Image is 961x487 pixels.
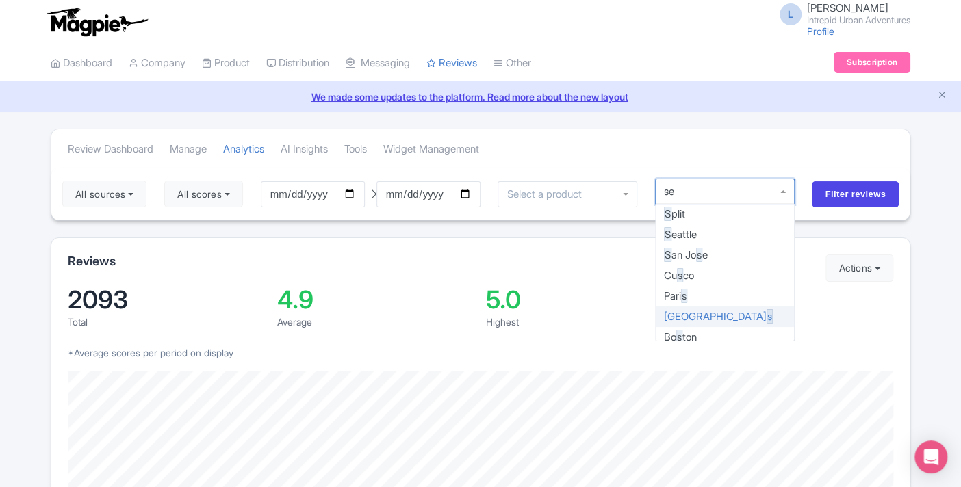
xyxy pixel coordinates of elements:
[277,315,476,329] div: Average
[507,188,589,200] input: Select a product
[656,224,794,245] div: eattle
[486,315,684,329] div: Highest
[656,327,794,347] div: Bo ton
[664,227,671,241] span: S
[68,345,893,360] p: *Average scores per period on display
[656,306,794,327] div: [GEOGRAPHIC_DATA]
[664,185,678,198] input: Select a collection
[677,268,683,282] span: s
[664,248,671,262] span: S
[937,88,947,104] button: Close announcement
[68,287,266,312] div: 2093
[344,131,367,168] a: Tools
[129,44,185,82] a: Company
[807,1,888,14] span: [PERSON_NAME]
[771,3,910,25] a: L [PERSON_NAME] Intrepid Urban Adventures
[281,131,328,168] a: AI Insights
[277,287,476,312] div: 4.9
[383,131,479,168] a: Widget Management
[486,287,684,312] div: 5.0
[664,207,671,221] span: S
[656,265,794,286] div: Cu co
[346,44,410,82] a: Messaging
[266,44,329,82] a: Distribution
[51,44,112,82] a: Dashboard
[68,315,266,329] div: Total
[62,181,146,208] button: All sources
[676,330,682,344] span: s
[656,286,794,306] div: Pari
[223,131,264,168] a: Analytics
[807,25,834,37] a: Profile
[807,16,910,25] small: Intrepid Urban Adventures
[8,90,953,104] a: We made some updates to the platform. Read more about the new layout
[825,254,893,282] button: Actions
[426,44,477,82] a: Reviews
[164,181,243,208] button: All scores
[780,3,802,25] span: L
[202,44,250,82] a: Product
[696,248,702,262] span: s
[914,440,947,473] div: Open Intercom Messenger
[44,7,150,37] img: logo-ab69f6fb50320c5b225c76a69d11143b.png
[767,309,773,324] span: s
[494,44,531,82] a: Other
[812,181,899,207] input: Filter reviews
[834,52,910,73] a: Subscription
[656,204,794,224] div: plit
[681,289,687,303] span: s
[68,131,153,168] a: Review Dashboard
[656,245,794,265] div: an Jo e
[170,131,207,168] a: Manage
[68,254,116,268] h2: Reviews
